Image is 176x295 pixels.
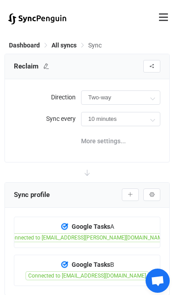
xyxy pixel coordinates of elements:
a: Open chat [146,265,170,289]
img: syncpenguin.svg [8,9,66,21]
b: Google Tasks [72,257,110,264]
input: Model [81,86,160,101]
span: Dashboard [9,38,40,45]
img: google-tasks.png [60,218,69,227]
span: All syncs [52,38,77,45]
div: Breadcrumb [9,38,102,44]
span: A [72,219,114,226]
label: Direction [14,84,81,102]
input: Model [81,108,160,122]
span: Connected to [EMAIL_ADDRESS][DOMAIN_NAME] [26,267,149,276]
img: google-tasks.png [60,257,69,265]
label: Sync every [14,106,81,124]
span: Sync [88,38,102,45]
span: B [72,257,114,264]
span: Reclaim [14,56,39,69]
span: Connected to [EMAIL_ADDRESS][PERSON_NAME][DOMAIN_NAME] [5,229,169,238]
span: More settings... [81,128,126,146]
span: Sync profile [14,184,50,197]
b: Google Tasks [72,219,110,226]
